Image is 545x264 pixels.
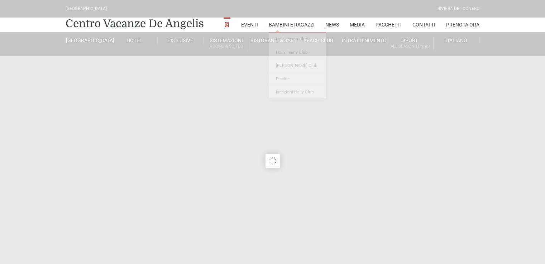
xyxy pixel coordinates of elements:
[269,86,326,99] a: Iscrizioni Holly Club
[438,5,479,12] div: Riviera Del Conero
[269,73,326,86] a: Piscine
[111,37,157,44] a: Hotel
[445,38,467,43] span: Italiano
[241,18,258,32] a: Eventi
[387,43,433,50] small: All Season Tennis
[341,37,387,44] a: Intrattenimento
[66,37,111,44] a: [GEOGRAPHIC_DATA]
[350,18,365,32] a: Media
[325,18,339,32] a: News
[269,18,315,32] a: Bambini e Ragazzi
[434,37,479,44] a: Italiano
[387,37,433,50] a: SportAll Season Tennis
[376,18,402,32] a: Pacchetti
[66,16,204,31] a: Centro Vacanze De Angelis
[269,46,326,59] a: Holly Teeny Club
[269,33,326,46] a: Holly Beach Club
[412,18,435,32] a: Contatti
[158,37,204,44] a: Exclusive
[204,43,249,50] small: Rooms & Suites
[204,37,249,50] a: SistemazioniRooms & Suites
[269,59,326,73] a: [PERSON_NAME] Club
[249,37,295,44] a: Ristoranti & Bar
[446,18,479,32] a: Prenota Ora
[66,5,107,12] div: [GEOGRAPHIC_DATA]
